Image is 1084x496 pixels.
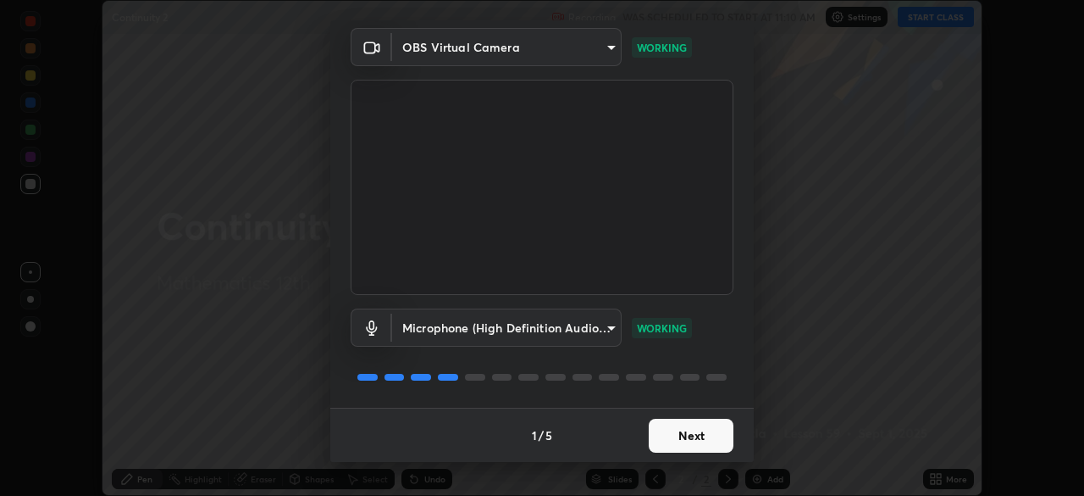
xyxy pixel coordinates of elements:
[539,426,544,444] h4: /
[392,309,622,347] div: OBS Virtual Camera
[649,419,733,453] button: Next
[392,28,622,66] div: OBS Virtual Camera
[532,426,537,444] h4: 1
[637,40,687,55] p: WORKING
[545,426,552,444] h4: 5
[637,320,687,336] p: WORKING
